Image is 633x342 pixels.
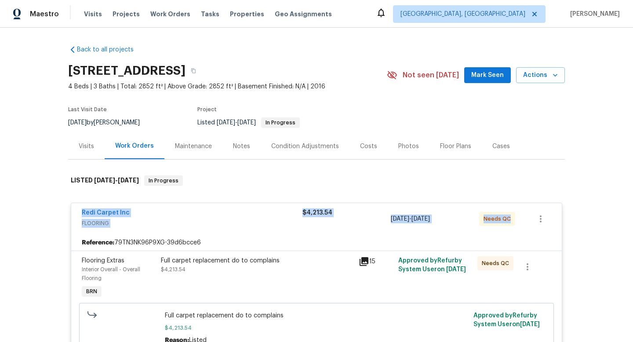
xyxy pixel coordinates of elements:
[262,120,299,125] span: In Progress
[165,324,469,332] span: $4,213.54
[82,219,302,228] span: FLOORING
[482,259,513,268] span: Needs QC
[471,70,504,81] span: Mark Seen
[271,142,339,151] div: Condition Adjustments
[473,313,540,327] span: Approved by Refurby System User on
[230,10,264,18] span: Properties
[94,177,115,183] span: [DATE]
[233,142,250,151] div: Notes
[68,120,87,126] span: [DATE]
[567,10,620,18] span: [PERSON_NAME]
[492,142,510,151] div: Cases
[82,210,130,216] a: Redi Carpet Inc
[217,120,256,126] span: -
[150,10,190,18] span: Work Orders
[68,45,153,54] a: Back to all projects
[113,10,140,18] span: Projects
[302,210,332,216] span: $4,213.54
[68,82,387,91] span: 4 Beds | 3 Baths | Total: 2852 ft² | Above Grade: 2852 ft² | Basement Finished: N/A | 2016
[197,120,300,126] span: Listed
[175,142,212,151] div: Maintenance
[391,216,409,222] span: [DATE]
[523,70,558,81] span: Actions
[79,142,94,151] div: Visits
[84,10,102,18] span: Visits
[115,142,154,150] div: Work Orders
[275,10,332,18] span: Geo Assignments
[82,238,114,247] b: Reference:
[520,321,540,327] span: [DATE]
[391,215,430,223] span: -
[118,177,139,183] span: [DATE]
[411,216,430,222] span: [DATE]
[71,235,562,251] div: 79TN3NK96P9XG-39d6bcce6
[400,10,525,18] span: [GEOGRAPHIC_DATA], [GEOGRAPHIC_DATA]
[403,71,459,80] span: Not seen [DATE]
[186,63,201,79] button: Copy Address
[68,167,565,195] div: LISTED [DATE]-[DATE]In Progress
[68,107,107,112] span: Last Visit Date
[82,258,124,264] span: Flooring Extras
[359,256,393,267] div: 15
[68,117,150,128] div: by [PERSON_NAME]
[161,256,353,265] div: Full carpet replacement do to complains
[94,177,139,183] span: -
[82,267,140,281] span: Interior Overall - Overall Flooring
[165,311,469,320] span: Full carpet replacement do to complains
[71,175,139,186] h6: LISTED
[398,258,466,273] span: Approved by Refurby System User on
[30,10,59,18] span: Maestro
[237,120,256,126] span: [DATE]
[360,142,377,151] div: Costs
[68,66,186,75] h2: [STREET_ADDRESS]
[83,287,101,296] span: BRN
[197,107,217,112] span: Project
[446,266,466,273] span: [DATE]
[201,11,219,17] span: Tasks
[217,120,235,126] span: [DATE]
[516,67,565,84] button: Actions
[398,142,419,151] div: Photos
[464,67,511,84] button: Mark Seen
[145,176,182,185] span: In Progress
[161,267,186,272] span: $4,213.54
[484,215,514,223] span: Needs QC
[440,142,471,151] div: Floor Plans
